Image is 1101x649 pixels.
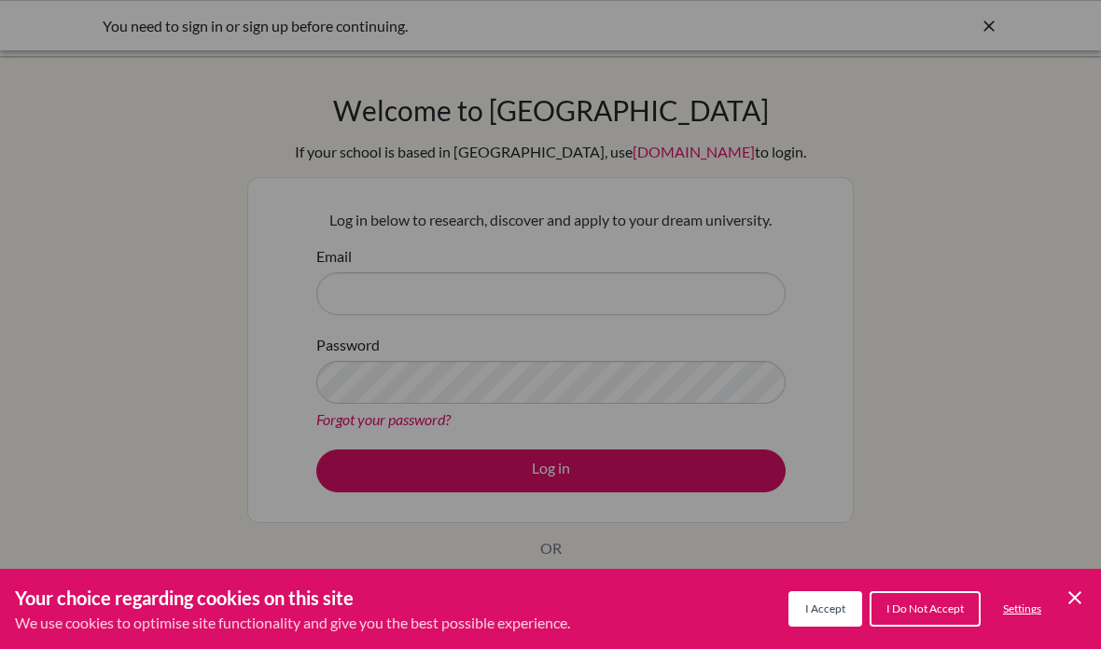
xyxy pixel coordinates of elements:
button: Save and close [1064,587,1086,609]
button: I Do Not Accept [870,591,981,627]
button: Settings [988,593,1056,625]
p: We use cookies to optimise site functionality and give you the best possible experience. [15,612,570,634]
button: I Accept [788,591,862,627]
h3: Your choice regarding cookies on this site [15,584,570,612]
span: I Do Not Accept [886,601,964,615]
span: Settings [1003,601,1041,615]
span: I Accept [805,601,845,615]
